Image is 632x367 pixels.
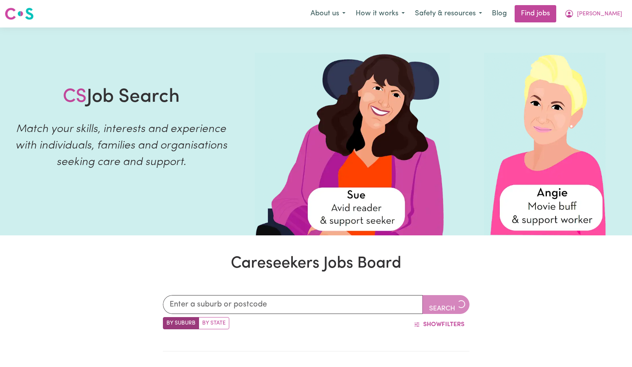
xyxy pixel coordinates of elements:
[515,5,556,22] a: Find jobs
[305,6,351,22] button: About us
[5,7,34,21] img: Careseekers logo
[5,5,34,23] a: Careseekers logo
[423,321,442,328] span: Show
[63,86,180,109] h1: Job Search
[410,6,487,22] button: Safety & resources
[163,317,199,329] label: Search by suburb/post code
[409,317,469,332] button: ShowFilters
[9,121,233,171] p: Match your skills, interests and experience with individuals, families and organisations seeking ...
[163,295,423,314] input: Enter a suburb or postcode
[199,317,229,329] label: Search by state
[577,10,622,18] span: [PERSON_NAME]
[559,6,627,22] button: My Account
[351,6,410,22] button: How it works
[487,5,511,22] a: Blog
[63,88,87,106] span: CS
